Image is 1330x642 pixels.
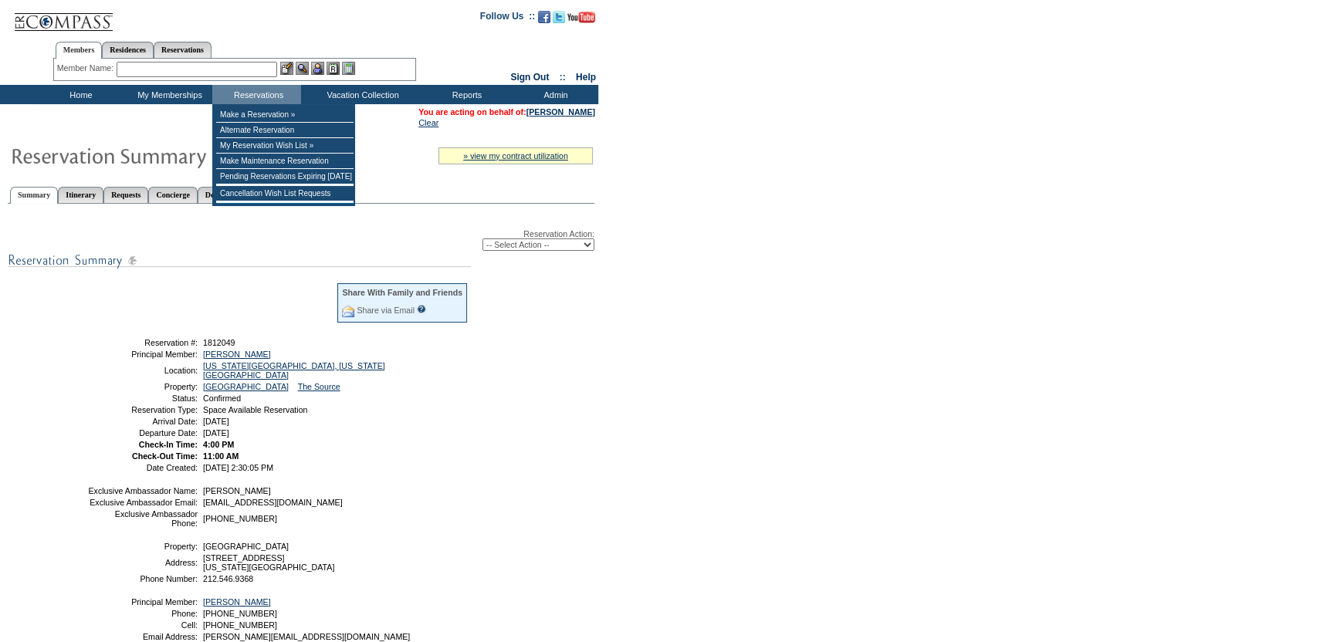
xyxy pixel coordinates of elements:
td: Address: [87,553,198,572]
a: Follow us on Twitter [553,15,565,25]
span: [PERSON_NAME] [203,486,271,495]
a: [GEOGRAPHIC_DATA] [203,382,289,391]
span: 11:00 AM [203,451,239,461]
td: Exclusive Ambassador Name: [87,486,198,495]
a: Subscribe to our YouTube Channel [567,15,595,25]
strong: Check-Out Time: [132,451,198,461]
img: Impersonate [311,62,324,75]
img: subTtlResSummary.gif [8,251,471,270]
span: 1812049 [203,338,235,347]
img: Reservaton Summary [10,140,319,171]
td: Exclusive Ambassador Phone: [87,509,198,528]
span: [GEOGRAPHIC_DATA] [203,542,289,551]
a: Help [576,72,596,83]
span: [EMAIL_ADDRESS][DOMAIN_NAME] [203,498,343,507]
span: [DATE] [203,417,229,426]
span: [PHONE_NUMBER] [203,620,277,630]
td: Phone Number: [87,574,198,583]
img: b_calculator.gif [342,62,355,75]
td: Reservation #: [87,338,198,347]
td: Admin [509,85,598,104]
td: Property: [87,542,198,551]
div: Reservation Action: [8,229,594,251]
span: [PHONE_NUMBER] [203,514,277,523]
a: Detail [198,187,233,203]
span: [PERSON_NAME][EMAIL_ADDRESS][DOMAIN_NAME] [203,632,410,641]
td: Arrival Date: [87,417,198,426]
td: Cancellation Wish List Requests [216,186,354,201]
a: Residences [102,42,154,58]
span: [DATE] 2:30:05 PM [203,463,273,472]
td: Status: [87,394,198,403]
a: Clear [418,118,438,127]
td: Alternate Reservation [216,123,354,138]
td: Make Maintenance Reservation [216,154,354,169]
td: Vacation Collection [301,85,421,104]
a: Requests [103,187,148,203]
a: Become our fan on Facebook [538,15,550,25]
a: [PERSON_NAME] [526,107,595,117]
span: Confirmed [203,394,241,403]
span: You are acting on behalf of: [418,107,595,117]
td: Principal Member: [87,350,198,359]
span: [PHONE_NUMBER] [203,609,277,618]
a: Concierge [148,187,197,203]
td: Phone: [87,609,198,618]
div: Member Name: [57,62,117,75]
img: Reservations [327,62,340,75]
img: Become our fan on Facebook [538,11,550,23]
td: Date Created: [87,463,198,472]
td: My Memberships [124,85,212,104]
td: Reservations [212,85,301,104]
a: Summary [10,187,58,204]
td: Property: [87,382,198,391]
a: Reservations [154,42,212,58]
td: Exclusive Ambassador Email: [87,498,198,507]
td: Home [35,85,124,104]
td: Follow Us :: [480,9,535,28]
img: View [296,62,309,75]
a: Itinerary [58,187,103,203]
a: [PERSON_NAME] [203,350,271,359]
a: [PERSON_NAME] [203,597,271,607]
span: Space Available Reservation [203,405,307,414]
img: b_edit.gif [280,62,293,75]
td: Principal Member: [87,597,198,607]
img: Follow us on Twitter [553,11,565,23]
img: Subscribe to our YouTube Channel [567,12,595,23]
a: Sign Out [510,72,549,83]
td: Cell: [87,620,198,630]
td: My Reservation Wish List » [216,138,354,154]
a: The Source [298,382,340,391]
span: [STREET_ADDRESS] [US_STATE][GEOGRAPHIC_DATA] [203,553,334,572]
td: Location: [87,361,198,380]
td: Departure Date: [87,428,198,438]
span: 212.546.9368 [203,574,253,583]
td: Email Address: [87,632,198,641]
span: 4:00 PM [203,440,234,449]
td: Reservation Type: [87,405,198,414]
a: Members [56,42,103,59]
td: Reports [421,85,509,104]
a: Share via Email [357,306,415,315]
td: Pending Reservations Expiring [DATE] [216,169,354,184]
strong: Check-In Time: [139,440,198,449]
div: Share With Family and Friends [342,288,462,297]
input: What is this? [417,305,426,313]
span: [DATE] [203,428,229,438]
span: :: [560,72,566,83]
a: » view my contract utilization [463,151,568,160]
td: Make a Reservation » [216,107,354,123]
a: [US_STATE][GEOGRAPHIC_DATA], [US_STATE][GEOGRAPHIC_DATA] [203,361,385,380]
